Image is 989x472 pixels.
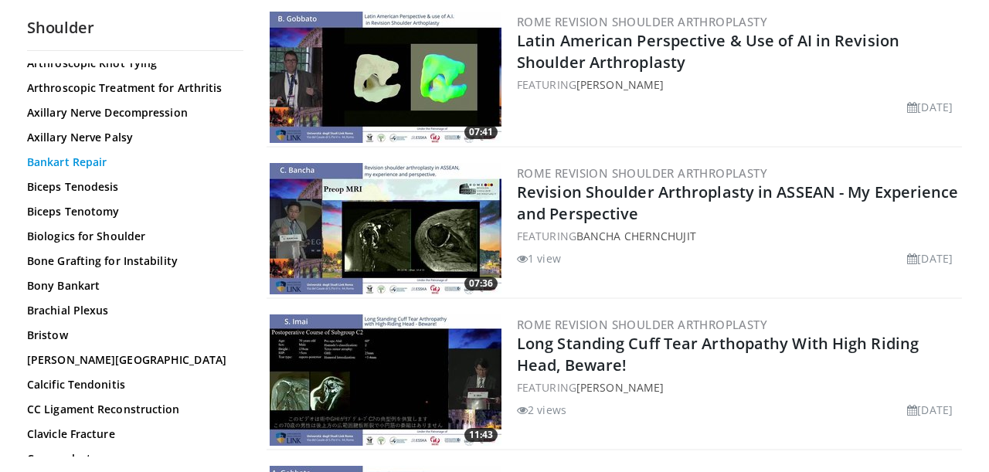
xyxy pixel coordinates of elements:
[517,333,919,375] a: Long Standing Cuff Tear Arthopathy With High Riding Head, Beware!
[27,402,236,417] a: CC Ligament Reconstruction
[576,380,664,395] a: [PERSON_NAME]
[27,377,236,392] a: Calcific Tendonitis
[517,165,767,181] a: Rome Revision Shoulder Arthroplasty
[27,352,236,368] a: [PERSON_NAME][GEOGRAPHIC_DATA]
[576,229,696,243] a: Bancha Chernchujit
[576,77,664,92] a: [PERSON_NAME]
[27,18,243,38] h2: Shoulder
[27,229,236,244] a: Biologics for Shoulder
[27,155,236,170] a: Bankart Repair
[27,328,236,343] a: Bristow
[27,179,236,195] a: Biceps Tenodesis
[27,130,236,145] a: Axillary Nerve Palsy
[464,277,498,290] span: 07:36
[464,125,498,139] span: 07:41
[27,80,236,96] a: Arthroscopic Treatment for Arthritis
[907,250,953,267] li: [DATE]
[270,314,501,446] a: 11:43
[27,451,236,467] a: Coracoplasty
[27,278,236,294] a: Bony Bankart
[27,253,236,269] a: Bone Grafting for Instability
[270,163,501,294] a: 07:36
[517,182,959,224] a: Revision Shoulder Arthroplasty in ASSEAN - My Experience and Perspective
[27,303,236,318] a: Brachial Plexus
[517,228,959,244] div: FEATURING
[270,163,501,294] img: e969e368-437a-46fa-b180-f746a2ac95a9.300x170_q85_crop-smart_upscale.jpg
[27,56,236,71] a: Arthroscopic Knot Tying
[517,14,767,29] a: Rome Revision Shoulder Arthroplasty
[270,12,501,143] a: 07:41
[517,76,959,93] div: FEATURING
[27,204,236,219] a: Biceps Tenotomy
[517,402,566,418] li: 2 views
[517,30,899,73] a: Latin American Perspective & Use of AI in Revision Shoulder Arthroplasty
[907,99,953,115] li: [DATE]
[907,402,953,418] li: [DATE]
[517,250,561,267] li: 1 view
[27,426,236,442] a: Clavicle Fracture
[517,317,767,332] a: Rome Revision Shoulder Arthroplasty
[464,428,498,442] span: 11:43
[27,105,236,121] a: Axillary Nerve Decompression
[270,12,501,143] img: 4a9c73f6-8d1b-4d2e-b19b-a8105b262af9.300x170_q85_crop-smart_upscale.jpg
[270,314,501,446] img: 95256ba5-7d8c-456e-bb12-31c5d7e4f24c.300x170_q85_crop-smart_upscale.jpg
[517,379,959,396] div: FEATURING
